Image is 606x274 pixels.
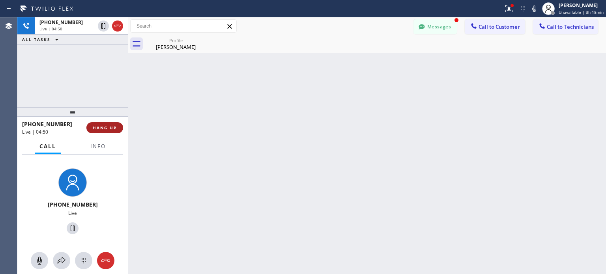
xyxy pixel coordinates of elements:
button: Open dialpad [75,252,92,269]
span: Live | 04:50 [39,26,62,32]
span: [PHONE_NUMBER] [39,19,83,26]
button: Info [86,139,110,154]
button: Call [35,139,61,154]
span: Unavailable | 3h 18min [559,9,604,15]
div: Profile [146,37,206,43]
button: Messages [413,19,457,34]
div: Lisa Podell [146,35,206,53]
button: Call to Technicians [533,19,598,34]
div: [PERSON_NAME] [559,2,604,9]
button: Mute [529,3,540,14]
button: HANG UP [86,122,123,133]
button: Hang up [112,21,123,32]
button: Mute [31,252,48,269]
button: Open directory [53,252,70,269]
span: [PHONE_NUMBER] [48,201,98,208]
span: Call to Technicians [547,23,594,30]
button: Hold Customer [67,222,79,234]
span: ALL TASKS [22,37,50,42]
span: [PHONE_NUMBER] [22,120,72,128]
span: Info [90,143,106,150]
button: Hang up [97,252,114,269]
span: HANG UP [93,125,117,130]
button: ALL TASKS [17,35,66,44]
span: Call [39,143,56,150]
button: Hold Customer [98,21,109,32]
span: Live | 04:50 [22,129,48,135]
span: Live [68,210,77,216]
input: Search [131,20,236,32]
div: [PERSON_NAME] [146,43,206,50]
span: Call to Customer [479,23,520,30]
button: Call to Customer [465,19,525,34]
